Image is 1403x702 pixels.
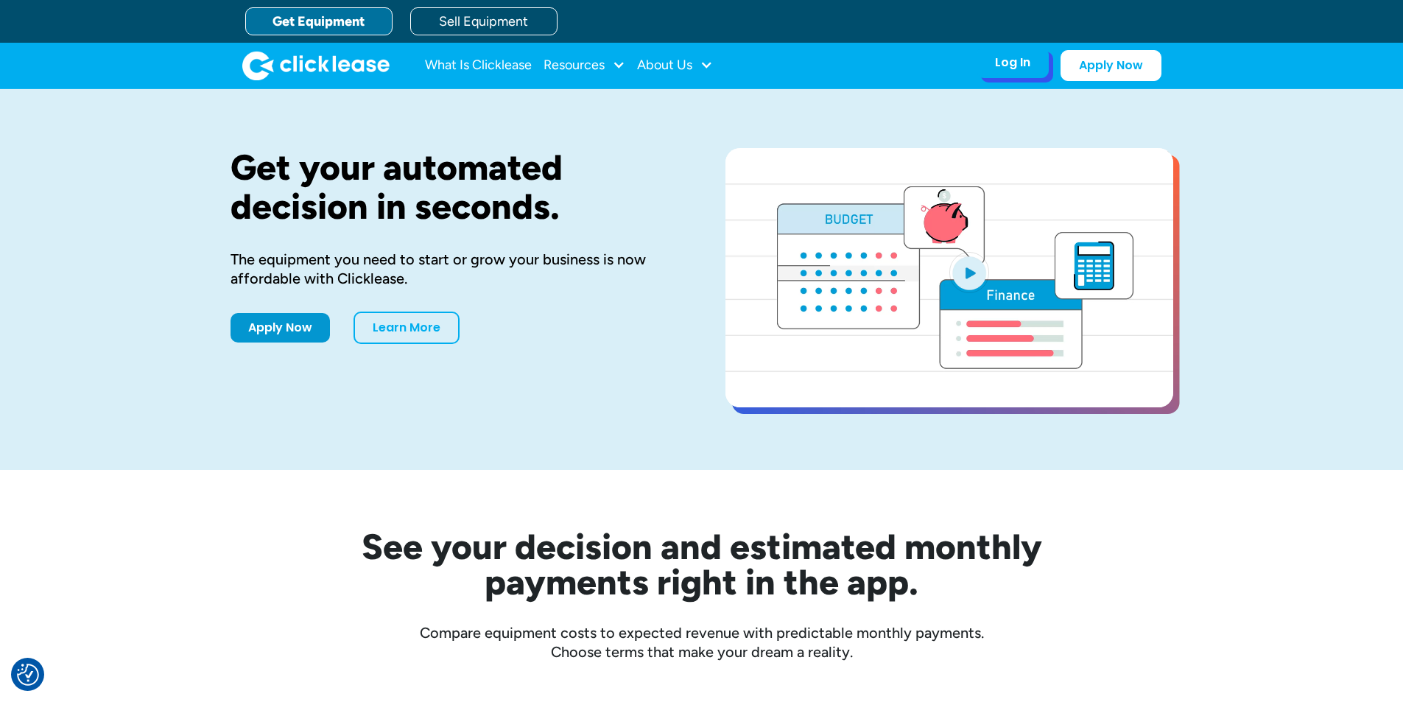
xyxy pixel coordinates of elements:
[637,51,713,80] div: About Us
[410,7,558,35] a: Sell Equipment
[242,51,390,80] img: Clicklease logo
[242,51,390,80] a: home
[231,313,330,343] a: Apply Now
[725,148,1173,407] a: open lightbox
[231,623,1173,661] div: Compare equipment costs to expected revenue with predictable monthly payments. Choose terms that ...
[544,51,625,80] div: Resources
[17,664,39,686] button: Consent Preferences
[949,252,989,293] img: Blue play button logo on a light blue circular background
[17,664,39,686] img: Revisit consent button
[231,250,678,288] div: The equipment you need to start or grow your business is now affordable with Clicklease.
[354,312,460,344] a: Learn More
[1061,50,1161,81] a: Apply Now
[289,529,1114,600] h2: See your decision and estimated monthly payments right in the app.
[425,51,532,80] a: What Is Clicklease
[995,55,1030,70] div: Log In
[231,148,678,226] h1: Get your automated decision in seconds.
[245,7,393,35] a: Get Equipment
